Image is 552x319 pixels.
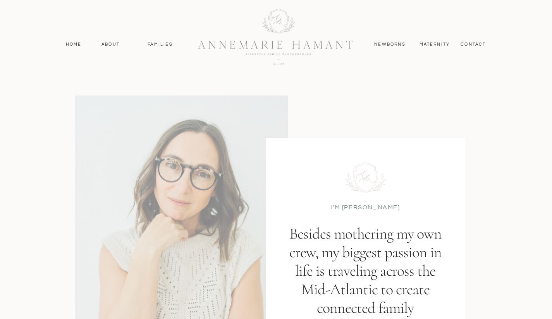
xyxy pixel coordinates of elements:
p: I'M [PERSON_NAME] [330,203,401,211]
a: Families [143,41,178,48]
a: contact [457,41,490,48]
a: MAternity [420,41,449,48]
a: Home [62,41,85,48]
a: Newborns [371,41,409,48]
a: About [100,41,122,48]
